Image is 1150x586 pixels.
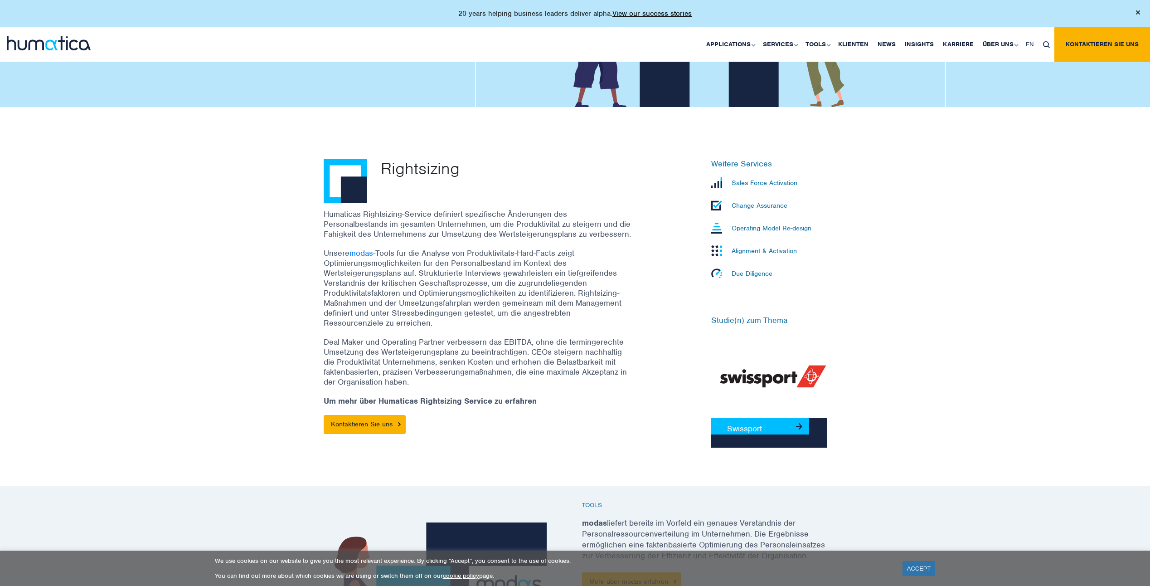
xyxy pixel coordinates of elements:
p: 20 years helping business leaders deliver alpha. [458,9,692,18]
a: Tools [801,27,834,62]
p: You can find out more about which cookies we are using or switch them off on our page. [215,572,891,580]
a: Kontaktieren Sie uns [1054,27,1150,62]
a: Karriere [938,27,978,62]
p: Deal Maker und Operating Partner verbessern das EBITDA, ohne die termingerechte Umsetzung des Wer... [324,337,632,387]
h6: Studie(n) zum Thema [711,316,827,326]
a: Applications [702,27,758,62]
span: EN [1026,40,1034,48]
a: Kontaktieren Sie uns [324,415,406,434]
img: Operating Model Re-design [711,223,722,234]
h6: Weitere Services [711,159,827,169]
p: Due Diligence [732,269,772,278]
p: Rightsizing [381,159,654,177]
strong: modas [582,518,607,528]
a: ACCEPT [903,561,936,576]
img: Due Diligence [711,269,722,278]
p: Operating Model Re-design [732,224,811,232]
h6: Tools [582,502,827,509]
p: Unsere -Tools für die Analyse von Produktivitäts-Hard-Facts zeigt Optimierungsmöglichkeiten für d... [324,248,632,328]
strong: Um mehr über Humaticas Rightsizing Service zu erfahren [324,396,537,406]
a: modas [349,248,373,258]
img: Swissport [711,337,827,418]
a: EN [1021,27,1038,62]
img: arrowicon [398,422,401,426]
img: Rightsizing [324,159,368,203]
img: search_icon [1043,41,1050,48]
p: liefert bereits im Vorfeld ein genaues Verständnis der Personalressourcenverteilung im Unternehme... [582,513,827,572]
p: Change Assurance [732,201,787,210]
p: Alignment & Activation [732,247,797,255]
p: Humaticas Rightsizing-Service definiert spezifische Änderungen des Personalbestands im gesamten U... [324,209,632,239]
img: Sales Force Activation [711,177,722,188]
a: Über uns [978,27,1021,62]
a: View our success stories [612,9,692,18]
a: Insights [900,27,938,62]
a: News [873,27,900,62]
a: cookie policy [443,572,479,580]
img: Alignment & Activation [711,245,722,256]
img: Change Assurance [711,200,722,210]
a: Klienten [834,27,873,62]
a: Swissport [711,418,810,435]
a: Services [758,27,801,62]
p: We use cookies on our website to give you the most relevant experience. By clicking “Accept”, you... [215,557,891,565]
p: Sales Force Activation [732,179,797,187]
img: logo [7,36,91,50]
